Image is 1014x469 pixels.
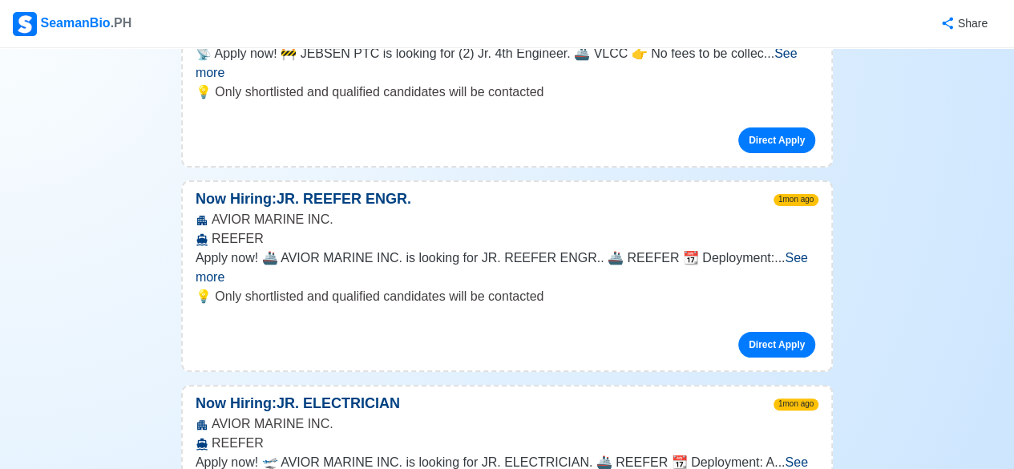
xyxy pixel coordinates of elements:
div: AVIOR MARINE INC. REEFER [183,414,831,453]
p: Now Hiring: JR. ELECTRICIAN [183,393,413,414]
span: 📡 Apply now! 🚧 JEBSEN PTC is looking for (2) Jr. 4th Engineer. 🚢 VLCC 👉 No fees to be collec [196,46,764,60]
span: Apply now! 🛫 AVIOR MARINE INC. is looking for JR. ELECTRICIAN. 🚢 REEFER 📆 Deployment: A [196,455,774,469]
span: ... [196,251,808,284]
button: Share [924,8,1001,39]
img: Logo [13,12,37,36]
div: AVIOR MARINE INC. REEFER [183,210,831,249]
a: Direct Apply [738,332,815,358]
p: 💡 Only shortlisted and qualified candidates will be contacted [196,287,818,306]
span: 1mon ago [774,398,818,410]
span: Apply now! 🚢 AVIOR MARINE INC. is looking for JR. REEFER ENGR.. 🚢 REEFER 📆 Deployment: [196,251,774,265]
span: See more [196,251,808,284]
span: 1mon ago [774,194,818,206]
p: Now Hiring: JR. REEFER ENGR. [183,188,424,210]
p: 💡 Only shortlisted and qualified candidates will be contacted [196,83,818,102]
a: Direct Apply [738,127,815,153]
div: SeamanBio [13,12,131,36]
span: .PH [111,16,132,30]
